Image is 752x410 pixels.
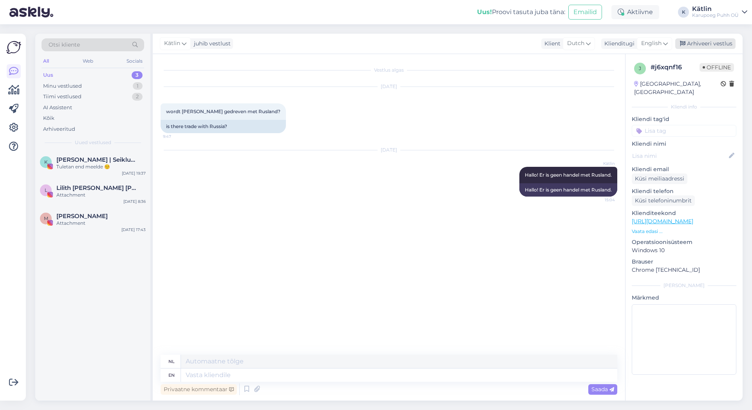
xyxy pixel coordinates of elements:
[641,39,662,48] span: English
[632,218,693,225] a: [URL][DOMAIN_NAME]
[133,82,143,90] div: 1
[163,134,192,139] span: 9:47
[168,355,175,368] div: nl
[541,40,560,48] div: Klient
[692,12,739,18] div: Karupoeg Puhh OÜ
[632,238,736,246] p: Operatsioonisüsteem
[56,191,146,199] div: Attachment
[586,197,615,203] span: 15:04
[675,38,736,49] div: Arhiveeri vestlus
[477,8,492,16] b: Uus!
[634,80,721,96] div: [GEOGRAPHIC_DATA], [GEOGRAPHIC_DATA]
[591,386,614,393] span: Saada
[56,213,108,220] span: Marika Kurrikoff
[56,184,138,191] span: Lilith Sylvia Daisy Mühlberg
[45,187,47,193] span: L
[477,7,565,17] div: Proovi tasuta juba täna:
[651,63,700,72] div: # j6xqnf16
[568,5,602,20] button: Emailid
[161,146,617,154] div: [DATE]
[632,209,736,217] p: Klienditeekond
[43,71,53,79] div: Uus
[75,139,111,146] span: Uued vestlused
[191,40,231,48] div: juhib vestlust
[632,195,695,206] div: Küsi telefoninumbrit
[166,108,280,114] span: wordt [PERSON_NAME] gedreven met Rusland?
[567,39,584,48] span: Dutch
[43,125,75,133] div: Arhiveeritud
[49,41,80,49] span: Otsi kliente
[121,227,146,233] div: [DATE] 17:43
[632,294,736,302] p: Märkmed
[122,170,146,176] div: [DATE] 19:37
[43,104,72,112] div: AI Assistent
[632,103,736,110] div: Kliendi info
[44,215,48,221] span: M
[125,56,144,66] div: Socials
[632,140,736,148] p: Kliendi nimi
[692,6,739,12] div: Kätlin
[43,114,54,122] div: Kõik
[632,187,736,195] p: Kliendi telefon
[632,266,736,274] p: Chrome [TECHNICAL_ID]
[161,120,286,133] div: is there trade with Russia?
[632,246,736,255] p: Windows 10
[132,93,143,101] div: 2
[56,220,146,227] div: Attachment
[161,67,617,74] div: Vestlus algas
[700,63,734,72] span: Offline
[692,6,747,18] a: KätlinKarupoeg Puhh OÜ
[601,40,634,48] div: Klienditugi
[56,163,146,170] div: Tuletan end meelde ☺️
[81,56,95,66] div: Web
[632,228,736,235] p: Vaata edasi ...
[164,39,180,48] span: Kätlin
[525,172,612,178] span: Hallo! Er is geen handel met Rusland.
[161,384,237,395] div: Privaatne kommentaar
[632,282,736,289] div: [PERSON_NAME]
[586,161,615,166] span: Kätlin
[6,40,21,55] img: Askly Logo
[611,5,659,19] div: Aktiivne
[43,82,82,90] div: Minu vestlused
[632,125,736,137] input: Lisa tag
[44,159,48,165] span: K
[43,93,81,101] div: Tiimi vestlused
[678,7,689,18] div: K
[632,152,727,160] input: Lisa nimi
[632,115,736,123] p: Kliendi tag'id
[632,165,736,173] p: Kliendi email
[132,71,143,79] div: 3
[123,199,146,204] div: [DATE] 8:36
[161,83,617,90] div: [DATE]
[632,258,736,266] p: Brauser
[639,65,641,71] span: j
[632,173,687,184] div: Küsi meiliaadressi
[519,183,617,197] div: Hallo! Er is geen handel met Rusland.
[42,56,51,66] div: All
[56,156,138,163] span: Kristin Indov | Seiklused koos lastega
[168,368,175,382] div: en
